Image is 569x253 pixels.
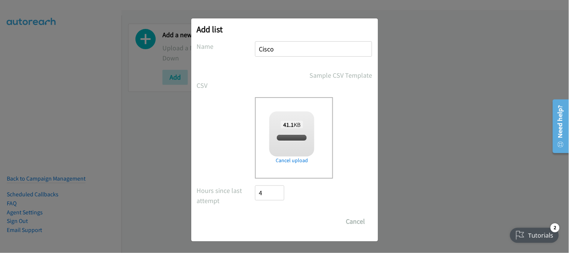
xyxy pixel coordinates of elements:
[283,121,294,128] strong: 41.1
[339,214,372,229] button: Cancel
[197,80,255,90] label: CSV
[548,96,569,156] iframe: Resource Center
[197,185,255,206] label: Hours since last attempt
[281,121,303,128] span: KB
[269,157,314,164] a: Cancel upload
[197,41,255,51] label: Name
[279,134,305,142] span: split_2.csv
[506,220,563,247] iframe: Checklist
[310,70,372,80] a: Sample CSV Template
[197,24,372,35] h2: Add list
